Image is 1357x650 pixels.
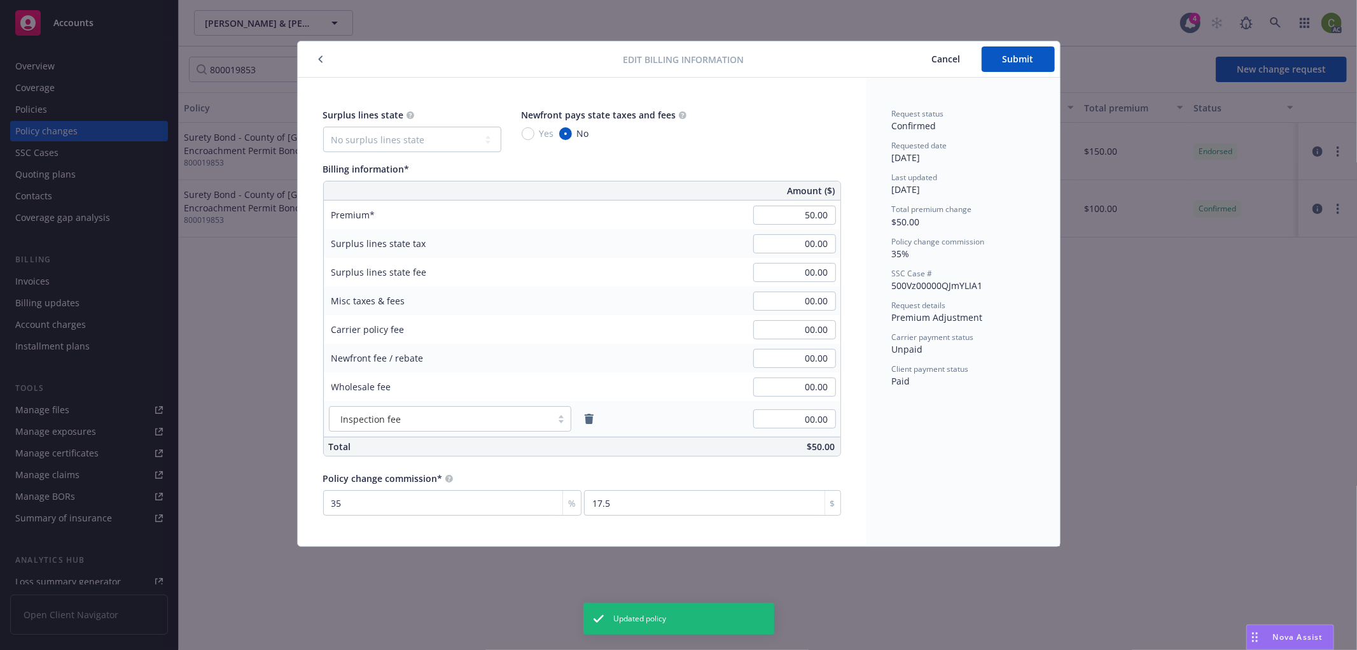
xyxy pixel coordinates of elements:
[1247,625,1263,649] div: Drag to move
[331,323,405,336] span: Carrier policy fee
[892,248,910,260] span: 35%
[522,109,676,121] span: Newfront pays state taxes and fees
[336,413,546,426] span: Inspection fee
[1246,625,1334,650] button: Nova Assist
[892,236,985,247] span: Policy change commission
[331,266,427,278] span: Surplus lines state fee
[892,332,974,343] span: Carrier payment status
[577,127,589,140] span: No
[892,279,983,292] span: 500Vz00000QJmYLIA1
[892,343,923,355] span: Unpaid
[753,349,836,368] input: 0.00
[892,300,946,311] span: Request details
[892,183,921,195] span: [DATE]
[331,352,424,364] span: Newfront fee / rebate
[830,497,835,510] span: $
[559,127,572,140] input: No
[331,295,405,307] span: Misc taxes & fees
[892,375,910,387] span: Paid
[892,204,972,215] span: Total premium change
[892,268,933,279] span: SSC Case #
[892,311,983,323] span: Premium Adjustment
[932,53,961,65] span: Cancel
[753,409,836,428] input: 0.00
[581,411,597,427] a: remove
[892,152,921,164] span: [DATE]
[341,413,401,426] span: Inspection fee
[892,364,969,374] span: Client payment status
[1273,632,1323,642] span: Nova Assist
[753,263,836,282] input: 0.00
[911,46,982,72] button: Cancel
[323,472,443,484] span: Policy change commission*
[522,127,534,140] input: Yes
[753,378,836,397] input: 0.00
[892,108,944,119] span: Request status
[331,209,375,221] span: Premium
[788,184,835,197] span: Amount ($)
[892,172,938,183] span: Last updated
[807,441,835,453] span: $50.00
[892,120,936,132] span: Confirmed
[753,206,836,225] input: 0.00
[329,441,351,453] span: Total
[892,216,920,228] span: $50.00
[753,234,836,253] input: 0.00
[539,127,554,140] span: Yes
[331,237,426,250] span: Surplus lines state tax
[323,163,410,175] span: Billing information*
[982,46,1055,72] button: Submit
[331,381,391,393] span: Wholesale fee
[568,497,576,510] span: %
[892,140,947,151] span: Requested date
[1003,53,1034,65] span: Submit
[753,320,836,339] input: 0.00
[623,53,744,66] span: Edit billing information
[323,109,404,121] span: Surplus lines state
[614,613,667,625] span: Updated policy
[753,292,836,311] input: 0.00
